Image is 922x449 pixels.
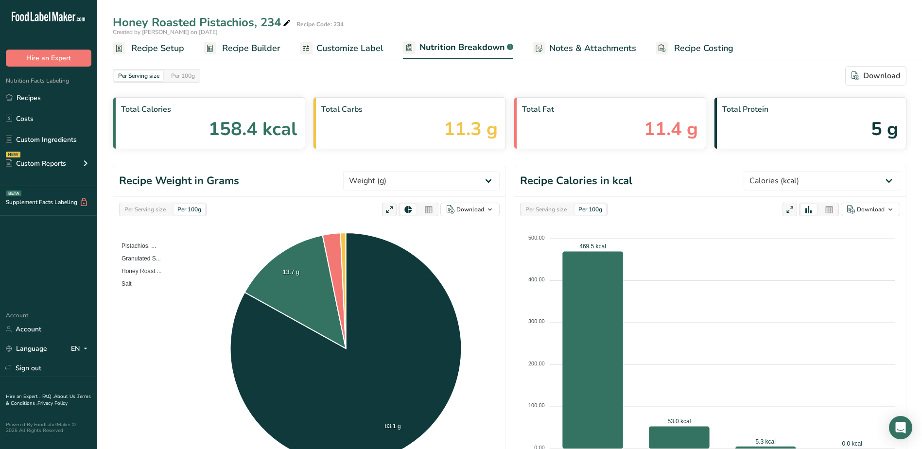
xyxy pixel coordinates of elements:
span: Notes & Attachments [549,42,636,55]
div: Per Serving size [114,70,163,81]
span: Recipe Setup [131,42,184,55]
span: 158.4 kcal [209,115,297,143]
div: NEW [6,152,20,157]
button: Download [841,203,900,216]
span: Nutrition Breakdown [419,41,505,54]
button: Download [845,66,906,86]
span: Recipe Builder [222,42,280,55]
div: EN [71,343,91,355]
div: Download [852,70,900,82]
span: Recipe Costing [674,42,733,55]
h1: Recipe Calories in kcal [520,173,632,189]
tspan: 100.00 [528,402,545,408]
span: Salt [114,280,132,287]
div: Per 100g [174,204,205,215]
div: Recipe Code: 234 [296,20,344,29]
a: Customize Label [300,37,383,59]
div: Download [456,205,484,214]
div: Custom Reports [6,158,66,169]
span: Honey Roast ... [114,268,162,275]
span: 5 g [871,115,898,143]
span: Total Carbs [321,104,497,115]
h1: Recipe Weight in Grams [119,173,239,189]
span: Pistachios, ... [114,242,156,249]
span: Customize Label [316,42,383,55]
div: Per 100g [167,70,199,81]
a: FAQ . [42,393,54,400]
span: Total Protein [722,104,898,115]
tspan: 300.00 [528,318,545,324]
a: Recipe Builder [204,37,280,59]
button: Download [440,203,500,216]
div: Download [857,205,885,214]
tspan: 400.00 [528,276,545,282]
span: 11.4 g [644,115,698,143]
span: Total Calories [121,104,297,115]
button: Hire an Expert [6,50,91,67]
div: BETA [6,190,21,196]
div: Powered By FoodLabelMaker © 2025 All Rights Reserved [6,422,91,433]
span: Created by [PERSON_NAME] on [DATE] [113,28,218,36]
span: 11.3 g [444,115,498,143]
a: Recipe Costing [656,37,733,59]
a: Terms & Conditions . [6,393,91,407]
div: Per Serving size [121,204,170,215]
a: Privacy Policy [37,400,68,407]
span: Total Fat [522,104,698,115]
a: Notes & Attachments [533,37,636,59]
span: Granulated S... [114,255,161,262]
div: Per 100g [574,204,606,215]
div: Open Intercom Messenger [889,416,912,439]
a: Language [6,340,47,357]
div: Per Serving size [522,204,571,215]
a: About Us . [54,393,77,400]
tspan: 500.00 [528,235,545,241]
a: Nutrition Breakdown [403,36,513,60]
div: Honey Roasted Pistachios, 234 [113,14,293,31]
a: Hire an Expert . [6,393,40,400]
tspan: 200.00 [528,361,545,366]
a: Recipe Setup [113,37,184,59]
